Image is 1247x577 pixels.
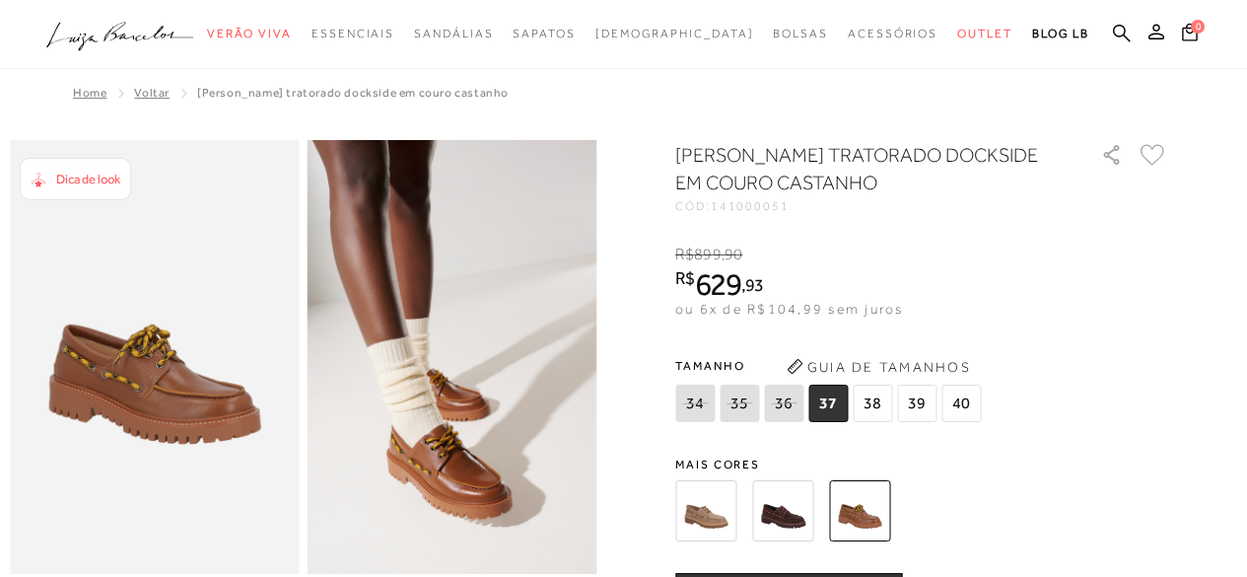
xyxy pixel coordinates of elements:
a: Home [73,86,106,100]
span: Essenciais [312,27,394,40]
span: Outlet [957,27,1012,40]
button: 0 [1176,22,1204,48]
i: , [741,276,764,294]
img: image [308,140,597,574]
span: Tamanho [675,351,986,381]
a: noSubCategoriesText [312,16,394,52]
span: 0 [1191,20,1205,34]
button: Guia de Tamanhos [780,351,977,383]
span: 90 [725,246,742,263]
i: R$ [675,246,694,263]
span: Sandálias [414,27,493,40]
span: BLOG LB [1032,27,1089,40]
a: noSubCategoriesText [414,16,493,52]
span: [DEMOGRAPHIC_DATA] [595,27,754,40]
span: Bolsas [773,27,828,40]
span: ou 6x de R$104,99 sem juros [675,301,903,317]
a: noSubCategoriesText [207,16,292,52]
span: 36 [764,385,803,422]
a: Voltar [134,86,170,100]
span: Mais cores [675,459,1168,470]
span: 38 [853,385,892,422]
img: MOCASSIM TRATORADO DOCKSIDE EM CAMURÇA BEGE FENDI [675,480,736,541]
img: MOCASSIM TRATORADO DOCKSIDE EM CAMURÇA CAFÉ [752,480,813,541]
span: [PERSON_NAME] TRATORADO DOCKSIDE EM COURO CASTANHO [197,86,509,100]
a: BLOG LB [1032,16,1089,52]
span: 35 [720,385,759,422]
i: , [722,246,743,263]
span: Acessórios [848,27,937,40]
a: noSubCategoriesText [957,16,1012,52]
i: R$ [675,269,695,287]
span: 629 [695,266,741,302]
div: CÓD: [675,200,1070,212]
a: noSubCategoriesText [513,16,575,52]
img: MOCASSIM TRATORADO DOCKSIDE EM COURO CASTANHO [829,480,890,541]
span: 39 [897,385,936,422]
a: noSubCategoriesText [595,16,754,52]
span: 141000051 [711,199,790,213]
a: noSubCategoriesText [773,16,828,52]
span: 899 [694,246,721,263]
img: image [10,140,300,574]
span: Sapatos [513,27,575,40]
span: 37 [808,385,848,422]
span: Verão Viva [207,27,292,40]
h1: [PERSON_NAME] TRATORADO DOCKSIDE EM COURO CASTANHO [675,141,1045,196]
span: 34 [675,385,715,422]
span: 40 [941,385,981,422]
span: Dica de look [56,172,120,186]
a: noSubCategoriesText [848,16,937,52]
span: 93 [745,274,764,295]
